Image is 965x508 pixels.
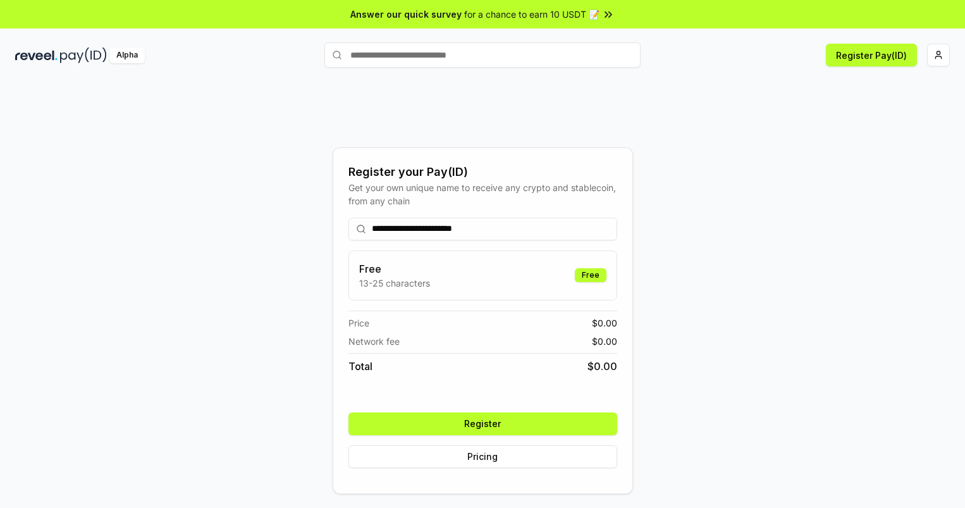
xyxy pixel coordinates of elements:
[592,335,617,348] span: $ 0.00
[359,261,430,276] h3: Free
[464,8,599,21] span: for a chance to earn 10 USDT 📝
[15,47,58,63] img: reveel_dark
[348,316,369,330] span: Price
[348,181,617,208] div: Get your own unique name to receive any crypto and stablecoin, from any chain
[359,276,430,290] p: 13-25 characters
[109,47,145,63] div: Alpha
[348,359,372,374] span: Total
[575,268,606,282] div: Free
[587,359,617,374] span: $ 0.00
[348,163,617,181] div: Register your Pay(ID)
[348,445,617,468] button: Pricing
[826,44,917,66] button: Register Pay(ID)
[60,47,107,63] img: pay_id
[348,335,400,348] span: Network fee
[592,316,617,330] span: $ 0.00
[350,8,462,21] span: Answer our quick survey
[348,412,617,435] button: Register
